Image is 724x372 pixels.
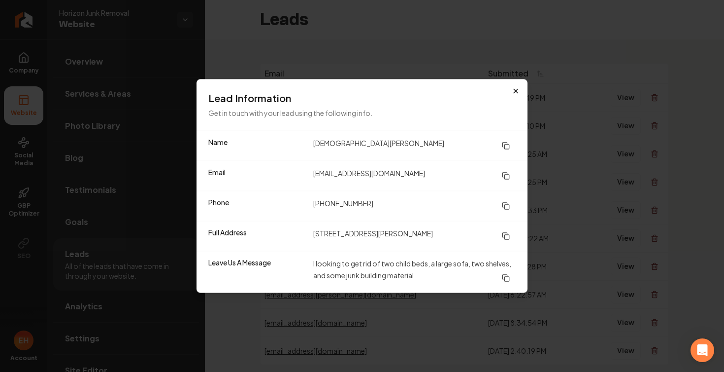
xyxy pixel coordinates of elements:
[313,137,516,155] dd: [DEMOGRAPHIC_DATA][PERSON_NAME]
[208,107,516,119] p: Get in touch with your lead using the following info.
[313,227,516,245] dd: [STREET_ADDRESS][PERSON_NAME]
[313,258,516,287] dd: I looking to get rid of two child beds, a large sofa, two shelves, and some junk building material.
[313,167,516,185] dd: [EMAIL_ADDRESS][DOMAIN_NAME]
[208,227,305,245] dt: Full Address
[208,91,516,105] h3: Lead Information
[208,137,305,155] dt: Name
[208,197,305,215] dt: Phone
[208,167,305,185] dt: Email
[313,197,516,215] dd: [PHONE_NUMBER]
[208,258,305,287] dt: Leave Us A Message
